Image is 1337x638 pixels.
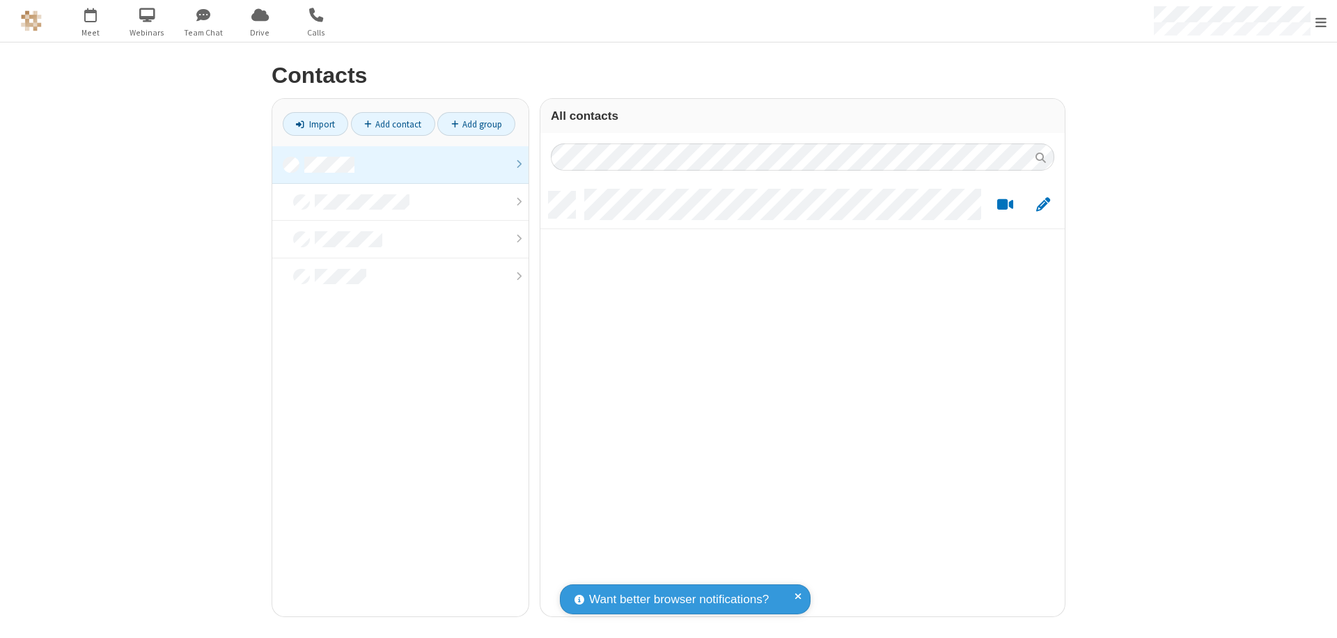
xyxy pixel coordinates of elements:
button: Start a video meeting [992,196,1019,214]
div: grid [540,181,1065,616]
h3: All contacts [551,109,1054,123]
img: QA Selenium DO NOT DELETE OR CHANGE [21,10,42,31]
iframe: Chat [1302,602,1327,628]
button: Edit [1029,196,1056,214]
span: Team Chat [178,26,230,39]
span: Meet [65,26,117,39]
span: Want better browser notifications? [589,591,769,609]
a: Add contact [351,112,435,136]
span: Calls [290,26,343,39]
h2: Contacts [272,63,1065,88]
span: Drive [234,26,286,39]
a: Add group [437,112,515,136]
a: Import [283,112,348,136]
span: Webinars [121,26,173,39]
